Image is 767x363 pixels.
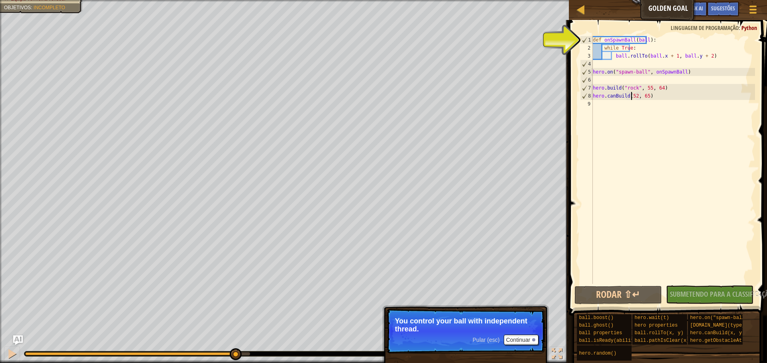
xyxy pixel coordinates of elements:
[579,330,622,336] span: ball properties
[34,5,65,10] span: Incompleto
[580,36,593,44] div: 1
[690,4,703,12] span: Ask AI
[739,24,741,32] span: :
[504,335,539,345] button: Continuar
[580,68,593,76] div: 5
[395,317,537,333] p: You control your ball with independent thread.
[580,76,593,84] div: 6
[711,4,735,12] span: Sugestões
[579,351,616,356] span: hero.random()
[580,84,593,92] div: 7
[579,338,639,343] span: ball.isReady(ability)
[4,5,31,10] span: Objetivos
[690,330,745,336] span: hero.canBuild(x, y)
[31,5,34,10] span: :
[580,44,593,52] div: 2
[580,100,593,108] div: 9
[690,323,762,328] span: [DOMAIN_NAME](type, x, y)
[549,347,565,363] button: Toggle fullscreen
[4,347,20,363] button: Ctrl + P: Pause
[743,2,763,20] button: Mostrar menu do jogo
[579,315,613,321] span: ball.boost()
[580,60,593,68] div: 4
[579,323,613,328] span: ball.ghost()
[473,337,500,343] span: Pular (esc)
[690,338,759,343] span: hero.getObstacleAt(x, y)
[741,24,757,32] span: Python
[13,335,23,345] button: Ask AI
[574,286,662,304] button: Rodar ⇧↵
[686,2,707,16] button: Ask AI
[634,315,669,321] span: hero.wait(t)
[634,338,697,343] span: ball.pathIsClear(x, y)
[671,24,739,32] span: Linguagem de programação
[580,52,593,60] div: 3
[634,323,678,328] span: hero properties
[690,315,759,321] span: hero.on("spawn-ball", f)
[634,330,683,336] span: ball.rollTo(x, y)
[580,92,593,100] div: 8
